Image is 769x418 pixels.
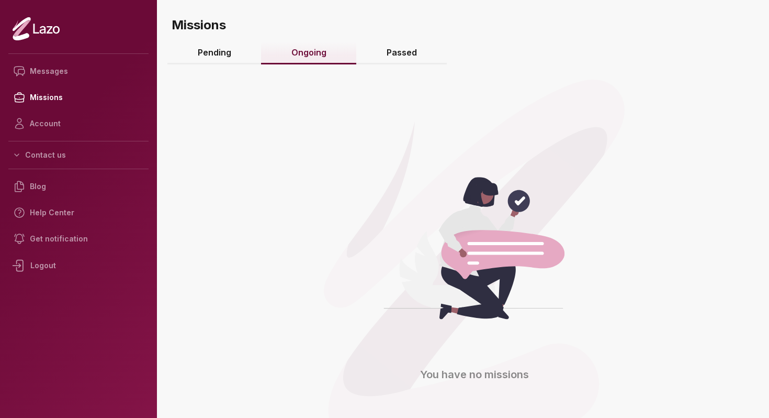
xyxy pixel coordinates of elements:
a: Messages [8,58,149,84]
a: Ongoing [261,42,356,64]
button: Contact us [8,146,149,164]
a: Missions [8,84,149,111]
a: Help Center [8,200,149,226]
a: Passed [356,42,447,64]
a: Get notification [8,226,149,252]
a: Account [8,111,149,137]
div: Logout [8,252,149,279]
a: Blog [8,173,149,200]
a: Pending [167,42,261,64]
